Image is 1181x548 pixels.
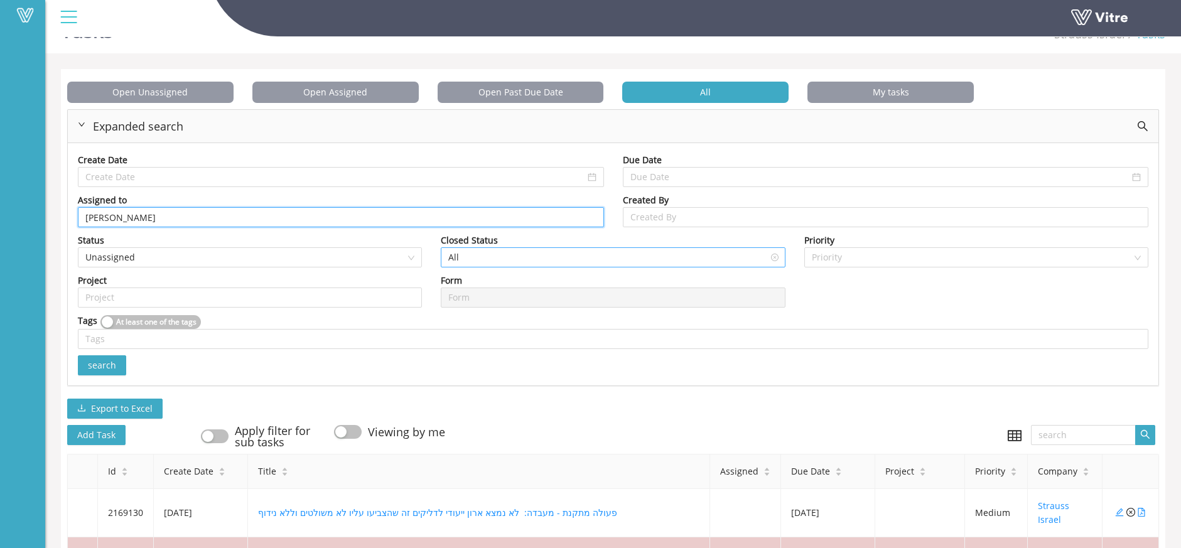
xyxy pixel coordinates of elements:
[108,465,116,478] span: Id
[835,466,842,473] span: caret-up
[78,121,85,128] span: right
[835,471,842,478] span: caret-down
[441,234,498,247] div: Closed Status
[258,507,617,518] a: פעולה מתקנת - מעבדה: לא נמצא ארון ייעודי לדליקים זה שהצביעו עליו לא משולטים וללא נידוף
[67,82,234,103] span: Open Unassigned
[121,471,128,478] span: caret-down
[258,465,276,478] span: Title
[1008,429,1022,443] span: table
[804,234,834,247] div: Priority
[154,489,248,537] td: [DATE]
[1031,425,1136,445] input: search
[235,425,316,448] div: Apply filter for sub tasks
[116,315,197,329] span: At least one of the tags
[1135,425,1155,445] button: search
[1137,507,1146,518] a: file-pdf
[252,82,419,103] span: Open Assigned
[1082,471,1089,478] span: caret-down
[1115,508,1124,517] span: edit
[85,170,585,184] input: Create Date
[919,466,926,473] span: caret-up
[448,248,777,267] span: All
[975,465,1005,478] span: Priority
[441,274,462,287] div: Form
[67,425,126,445] span: Add Task
[67,426,138,441] a: Add Task
[623,193,669,207] div: Created By
[91,402,153,416] span: Export to Excel
[763,466,770,473] span: caret-up
[281,466,288,473] span: caret-up
[438,82,604,103] span: Open Past Due Date
[1137,121,1148,132] span: search
[720,465,758,478] span: Assigned
[622,82,789,103] span: All
[85,248,414,267] span: Unassigned
[78,234,104,247] div: Status
[807,82,974,103] span: My tasks
[1115,507,1124,518] a: edit
[771,254,779,261] span: close-circle
[78,193,127,207] div: Assigned to
[1137,508,1146,517] span: file-pdf
[164,465,213,478] span: Create Date
[1010,466,1017,473] span: caret-up
[281,471,288,478] span: caret-down
[78,274,107,287] div: Project
[1140,429,1150,441] span: search
[218,466,225,473] span: caret-up
[88,358,116,372] span: search
[98,489,154,537] td: 2169130
[368,426,445,438] div: Viewing by me
[1126,508,1135,517] span: close-circle
[1082,466,1089,473] span: caret-up
[781,489,875,537] td: [DATE]
[885,465,914,478] span: Project
[67,399,163,419] button: downloadExport to Excel
[630,170,1130,184] input: Due Date
[78,314,97,328] div: Tags
[218,471,225,478] span: caret-down
[78,153,127,167] div: Create Date
[121,466,128,473] span: caret-up
[1010,471,1017,478] span: caret-down
[77,404,86,414] span: download
[78,355,126,375] button: search
[965,489,1028,537] td: Medium
[623,153,662,167] div: Due Date
[919,471,926,478] span: caret-down
[68,110,1158,142] div: rightExpanded search
[763,471,770,478] span: caret-down
[1038,500,1069,525] a: Strauss Israel
[1038,465,1077,478] span: Company
[791,465,830,478] span: Due Date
